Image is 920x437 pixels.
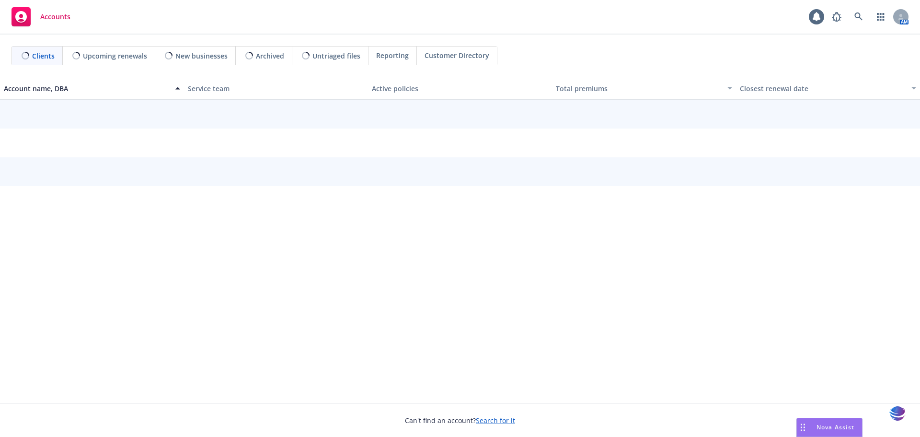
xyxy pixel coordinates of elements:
span: Archived [256,51,284,61]
span: Upcoming renewals [83,51,147,61]
div: Closest renewal date [740,83,906,94]
span: Untriaged files [312,51,360,61]
div: Service team [188,83,364,94]
div: Drag to move [797,418,809,437]
button: Active policies [368,77,552,100]
div: Total premiums [556,83,722,94]
button: Total premiums [552,77,736,100]
a: Search for it [476,416,515,425]
button: Service team [184,77,368,100]
span: New businesses [175,51,228,61]
a: Report a Bug [827,7,846,26]
img: svg+xml;base64,PHN2ZyB3aWR0aD0iMzQiIGhlaWdodD0iMzQiIHZpZXdCb3g9IjAgMCAzNCAzNCIgZmlsbD0ibm9uZSIgeG... [889,405,906,423]
div: Account name, DBA [4,83,170,94]
span: Clients [32,51,55,61]
span: Reporting [376,50,409,60]
span: Nova Assist [816,423,854,431]
span: Can't find an account? [405,415,515,425]
a: Switch app [871,7,890,26]
a: Search [849,7,868,26]
div: Active policies [372,83,548,94]
button: Nova Assist [796,418,862,437]
a: Accounts [8,3,74,30]
button: Closest renewal date [736,77,920,100]
span: Accounts [40,13,70,21]
span: Customer Directory [425,50,489,60]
